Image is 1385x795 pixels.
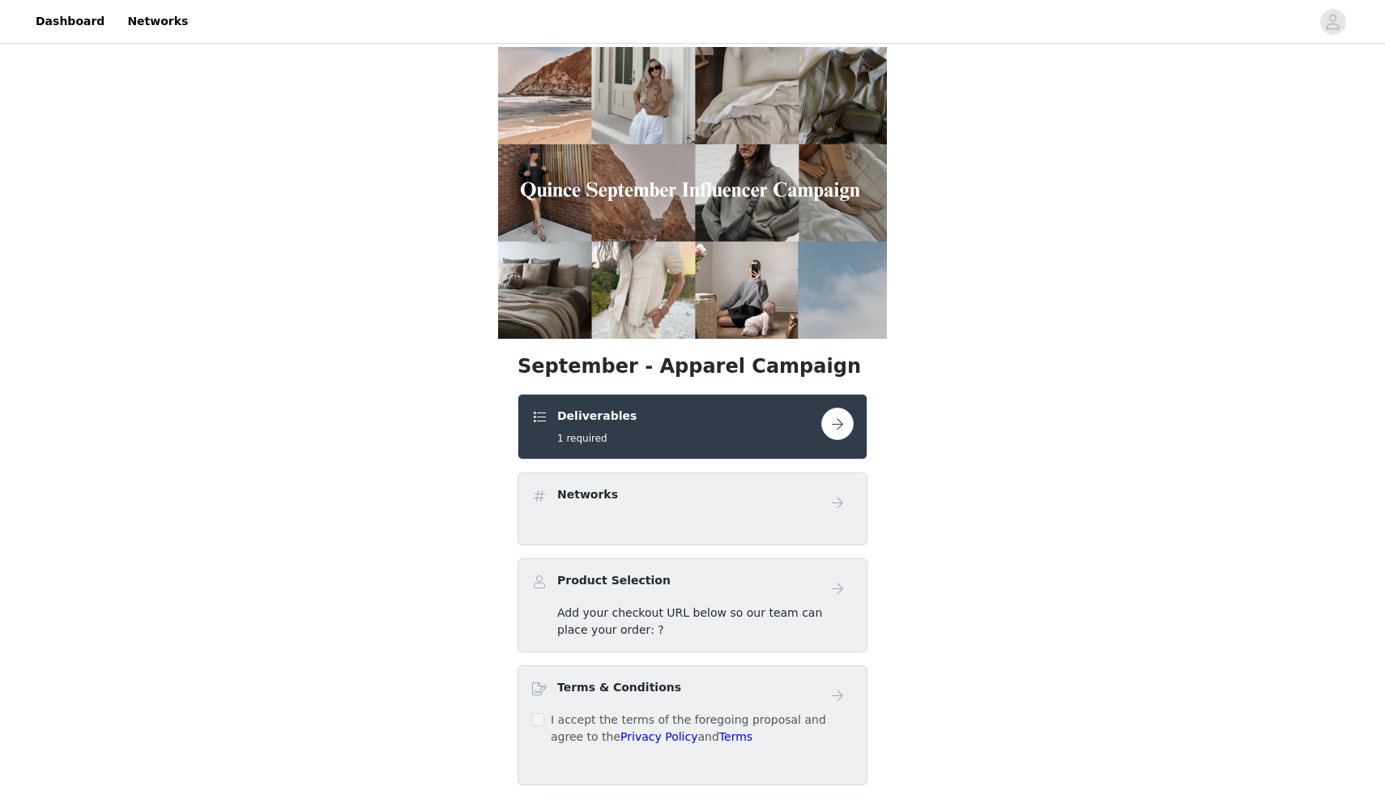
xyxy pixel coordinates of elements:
[557,486,618,503] h4: Networks
[557,431,637,446] h5: 1 required
[117,3,198,40] a: Networks
[557,679,681,696] h4: Terms & Conditions
[498,47,887,339] img: campaign image
[1325,9,1340,35] div: avatar
[557,606,822,636] span: Add your checkout URL below so our team can place your order: ?
[518,665,867,785] div: Terms & Conditions
[719,730,752,743] a: Terms
[518,352,867,381] h1: September - Apparel Campaign
[557,572,671,589] h4: Product Selection
[518,394,867,459] div: Deliverables
[518,472,867,545] div: Networks
[557,408,637,425] h4: Deliverables
[518,558,867,652] div: Product Selection
[26,3,114,40] a: Dashboard
[551,712,854,746] p: I accept the terms of the foregoing proposal and agree to the and
[620,730,697,743] a: Privacy Policy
